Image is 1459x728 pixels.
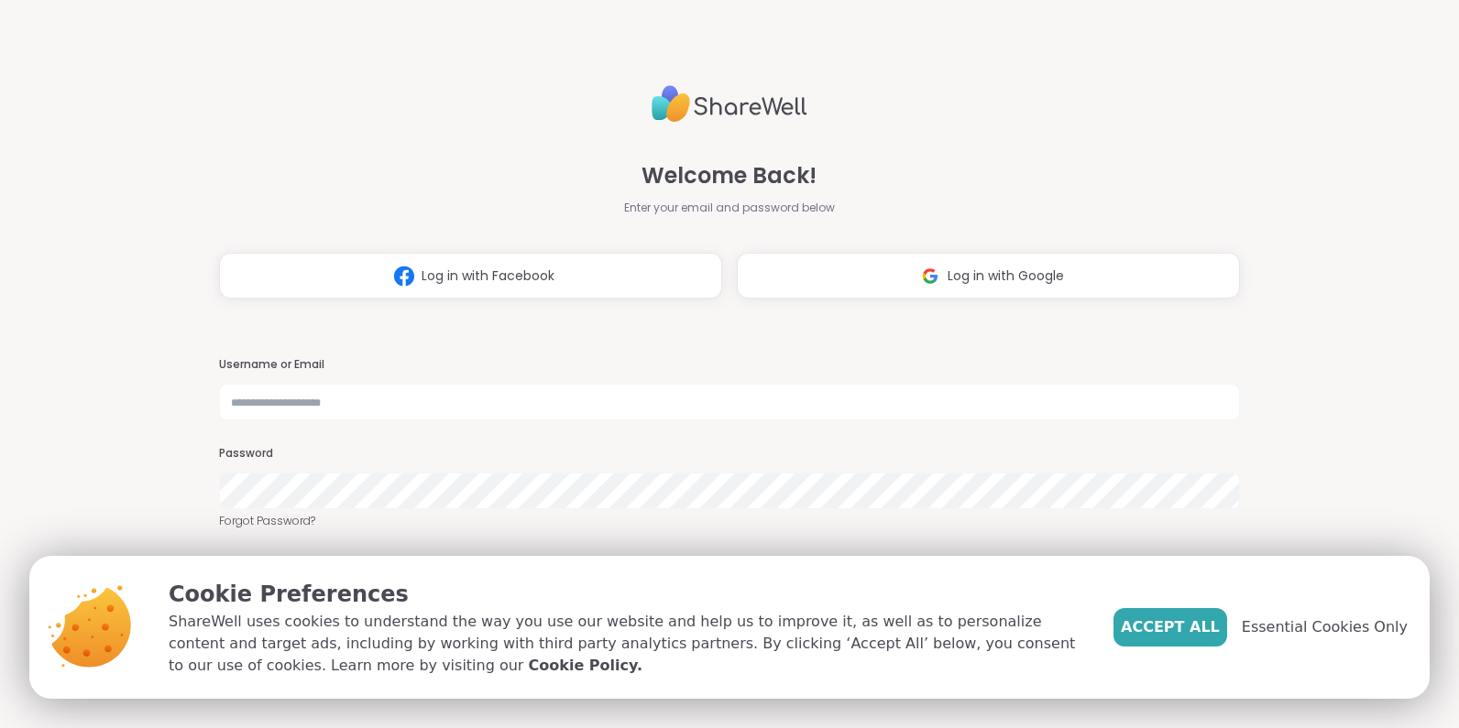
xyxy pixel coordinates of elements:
span: Log in with Facebook [422,266,554,286]
button: Log in with Google [737,253,1240,299]
h3: Password [219,446,1240,462]
span: Log in with Google [948,266,1064,286]
span: Enter your email and password below [624,200,835,216]
span: Welcome Back! [642,159,817,192]
img: ShareWell Logomark [387,259,422,293]
button: Accept All [1113,608,1227,647]
a: Forgot Password? [219,513,1240,529]
img: ShareWell Logomark [913,259,948,293]
span: Essential Cookies Only [1242,616,1408,638]
h3: Username or Email [219,357,1240,373]
p: Cookie Preferences [169,578,1084,611]
img: ShareWell Logo [652,78,807,130]
button: Log in with Facebook [219,253,722,299]
p: ShareWell uses cookies to understand the way you use our website and help us to improve it, as we... [169,611,1084,677]
a: Cookie Policy. [529,655,642,677]
span: Accept All [1121,616,1220,638]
